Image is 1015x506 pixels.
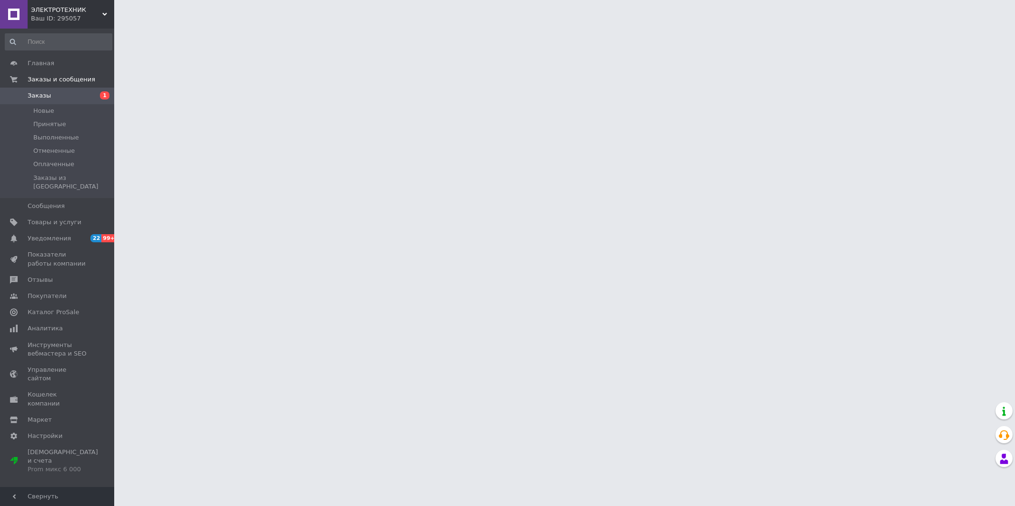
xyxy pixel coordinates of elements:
[28,234,71,243] span: Уведомления
[28,308,79,317] span: Каталог ProSale
[28,59,54,68] span: Главная
[33,120,66,129] span: Принятые
[5,33,112,50] input: Поиск
[101,234,117,242] span: 99+
[28,202,65,210] span: Сообщения
[28,341,88,358] span: Инструменты вебмастера и SEO
[33,107,54,115] span: Новые
[28,465,98,474] div: Prom микс 6 000
[28,91,51,100] span: Заказы
[28,292,67,300] span: Покупатели
[28,218,81,227] span: Товары и услуги
[31,6,102,14] span: ЭЛЕКТРОТЕХНИК
[28,324,63,333] span: Аналитика
[33,147,75,155] span: Отмененные
[28,75,95,84] span: Заказы и сообщения
[100,91,109,99] span: 1
[28,276,53,284] span: Отзывы
[33,133,79,142] span: Выполненные
[28,448,98,474] span: [DEMOGRAPHIC_DATA] и счета
[31,14,114,23] div: Ваш ID: 295057
[28,366,88,383] span: Управление сайтом
[28,250,88,268] span: Показатели работы компании
[90,234,101,242] span: 22
[28,432,62,440] span: Настройки
[33,160,74,169] span: Оплаченные
[28,416,52,424] span: Маркет
[28,390,88,407] span: Кошелек компании
[33,174,111,191] span: Заказы из [GEOGRAPHIC_DATA]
